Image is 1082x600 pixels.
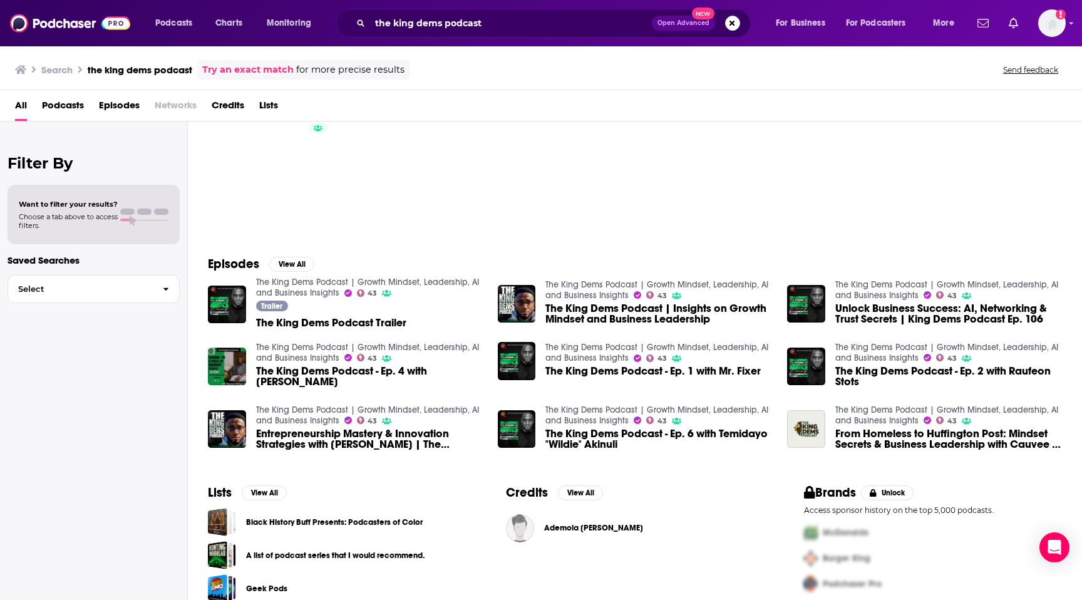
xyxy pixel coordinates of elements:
a: 43 [646,291,667,299]
img: Unlock Business Success: AI, Networking & Trust Secrets | King Dems Podcast Ep. 106 [787,285,825,323]
a: The King Dems Podcast | Growth Mindset, Leadership, AI and Business Insights [256,405,479,426]
button: open menu [838,13,924,33]
span: 43 [657,418,667,424]
span: McDonalds [823,527,868,538]
a: 43 [936,416,957,424]
a: The King Dems Podcast - Ep. 4 with Mayowa Balogun [208,348,246,386]
span: A list of podcast series that I would recommend. [208,541,236,569]
span: All [15,95,27,121]
h2: Episodes [208,256,259,272]
span: For Podcasters [846,14,906,32]
button: open menu [924,13,970,33]
a: The King Dems Podcast | Growth Mindset, Leadership, AI and Business Insights [256,277,479,298]
span: Open Advanced [657,20,709,26]
a: The King Dems Podcast - Ep. 2 with Raufeon Stots [835,366,1062,387]
a: Unlock Business Success: AI, Networking & Trust Secrets | King Dems Podcast Ep. 106 [835,303,1062,324]
span: 43 [657,356,667,361]
a: Episodes [99,95,140,121]
span: 43 [657,293,667,299]
span: The King Dems Podcast | Insights on Growth Mindset and Business Leadership [545,303,772,324]
a: 43 [357,416,378,424]
a: From Homeless to Huffington Post: Mindset Secrets & Business Leadership with Cauvee | King Dems P... [835,428,1062,450]
button: open menu [767,13,841,33]
a: The King Dems Podcast | Growth Mindset, Leadership, AI and Business Insights [545,405,768,426]
button: Send feedback [999,65,1062,75]
span: Networks [155,95,197,121]
span: 43 [947,418,957,424]
span: Ademola [PERSON_NAME] [544,523,643,533]
img: Second Pro Logo [799,546,823,571]
a: The King Dems Podcast | Growth Mindset, Leadership, AI and Business Insights [835,342,1058,363]
img: The King Dems Podcast | Insights on Growth Mindset and Business Leadership [498,285,536,323]
span: Monitoring [267,14,311,32]
span: Lists [259,95,278,121]
h3: the king dems podcast [88,64,192,76]
button: View All [269,257,314,272]
input: Search podcasts, credits, & more... [370,13,652,33]
button: View All [242,485,287,500]
a: Entrepreneurship Mastery & Innovation Strategies with Michael A. Foreman | The King Dems Podcast [256,428,483,450]
a: The King Dems Podcast | Growth Mindset, Leadership, AI and Business Insights [256,342,479,363]
img: Ademola Isimeme Odewade [506,514,534,542]
h2: Brands [804,485,856,500]
svg: Add a profile image [1056,9,1066,19]
a: Black History Buff Presents: Podcasters of Color [208,508,236,536]
a: Ademola Isimeme Odewade [544,523,643,533]
a: EpisodesView All [208,256,314,272]
a: The King Dems Podcast - Ep. 1 with Mr. Fixer [545,366,761,376]
span: for more precise results [296,63,404,77]
button: View All [558,485,603,500]
img: The King Dems Podcast - Ep. 2 with Raufeon Stots [787,348,825,386]
span: 43 [947,293,957,299]
a: The King Dems Podcast | Growth Mindset, Leadership, AI and Business Insights [835,405,1058,426]
a: 43 [646,354,667,362]
a: Try an exact match [202,63,294,77]
span: 43 [947,356,957,361]
div: Search podcasts, credits, & more... [348,9,763,38]
h2: Filter By [8,154,180,172]
a: 43 [357,289,378,297]
img: The King Dems Podcast Trailer [208,286,246,324]
img: The King Dems Podcast - Ep. 1 with Mr. Fixer [498,342,536,380]
img: From Homeless to Huffington Post: Mindset Secrets & Business Leadership with Cauvee | King Dems P... [787,410,825,448]
a: A list of podcast series that I would recommend. [246,549,425,562]
button: Unlock [861,485,914,500]
h2: Lists [208,485,232,500]
span: For Business [776,14,825,32]
a: 43 [357,354,378,361]
span: Podchaser Pro [823,579,882,589]
span: Want to filter your results? [19,200,118,209]
h3: Search [41,64,73,76]
a: Credits [212,95,244,121]
a: Black History Buff Presents: Podcasters of Color [246,515,423,529]
h2: Credits [506,485,548,500]
a: Podchaser - Follow, Share and Rate Podcasts [10,11,130,35]
span: The King Dems Podcast - Ep. 6 with Temidayo "Wildie" Akinuli [545,428,772,450]
a: 43 [936,354,957,361]
a: 43 [646,416,667,424]
span: Select [8,285,153,293]
span: Podcasts [155,14,192,32]
p: Access sponsor history on the top 5,000 podcasts. [804,505,1062,515]
img: Entrepreneurship Mastery & Innovation Strategies with Michael A. Foreman | The King Dems Podcast [208,410,246,448]
img: Third Pro Logo [799,571,823,597]
a: The King Dems Podcast | Growth Mindset, Leadership, AI and Business Insights [835,279,1058,301]
span: New [692,8,714,19]
span: The King Dems Podcast Trailer [256,318,406,328]
button: Select [8,275,180,303]
span: The King Dems Podcast - Ep. 4 with [PERSON_NAME] [256,366,483,387]
span: Logged in as carolinejames [1038,9,1066,37]
a: Podcasts [42,95,84,121]
img: The King Dems Podcast - Ep. 6 with Temidayo "Wildie" Akinuli [498,410,536,448]
a: The King Dems Podcast - Ep. 4 with Mayowa Balogun [256,366,483,387]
